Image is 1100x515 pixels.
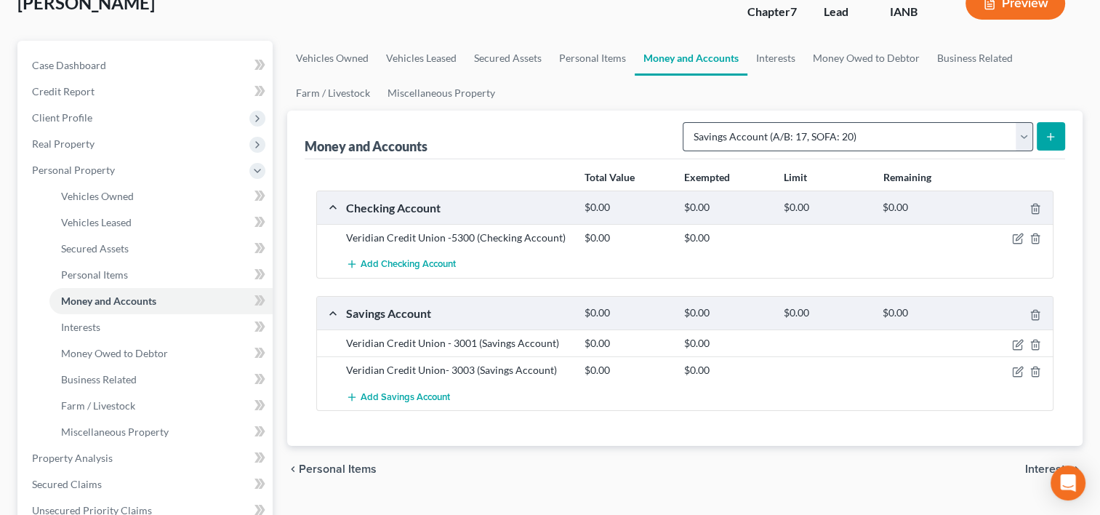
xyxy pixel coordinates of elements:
div: Money and Accounts [305,137,427,155]
span: Secured Assets [61,242,129,255]
span: Client Profile [32,111,92,124]
a: Money and Accounts [49,288,273,314]
div: $0.00 [577,336,677,351]
i: chevron_right [1071,463,1083,475]
div: Veridian Credit Union - 3001 (Savings Account) [339,336,577,351]
strong: Limit [784,171,807,183]
span: Miscellaneous Property [61,426,169,438]
div: $0.00 [776,201,875,215]
span: Real Property [32,137,95,150]
div: $0.00 [577,231,677,245]
span: Interests [61,321,100,333]
a: Personal Items [49,262,273,288]
a: Interests [747,41,804,76]
strong: Total Value [585,171,635,183]
span: Vehicles Owned [61,190,134,202]
span: Interests [1025,463,1071,475]
a: Vehicles Owned [49,183,273,209]
a: Personal Items [550,41,635,76]
strong: Remaining [883,171,931,183]
a: Vehicles Leased [377,41,465,76]
a: Vehicles Owned [287,41,377,76]
a: Case Dashboard [20,52,273,79]
span: Farm / Livestock [61,399,135,412]
span: Money Owed to Debtor [61,347,168,359]
i: chevron_left [287,463,299,475]
span: Personal Items [299,463,377,475]
div: $0.00 [677,306,776,320]
span: Money and Accounts [61,295,156,307]
div: $0.00 [677,201,776,215]
span: Personal Property [32,164,115,176]
div: Lead [824,4,867,20]
div: $0.00 [776,306,875,320]
a: Secured Assets [49,236,273,262]
div: Veridian Credit Union -5300 (Checking Account) [339,231,577,245]
div: Veridian Credit Union- 3003 (Savings Account) [339,363,577,378]
button: chevron_left Personal Items [287,463,377,475]
div: Checking Account [339,200,577,215]
div: $0.00 [875,201,975,215]
a: Vehicles Leased [49,209,273,236]
a: Business Related [49,367,273,393]
span: Secured Claims [32,478,102,490]
button: Add Savings Account [346,383,450,410]
a: Money and Accounts [635,41,747,76]
span: Add Checking Account [361,259,456,271]
span: Add Savings Account [361,391,450,403]
span: Personal Items [61,268,128,281]
div: $0.00 [577,201,677,215]
a: Miscellaneous Property [49,419,273,445]
a: Business Related [928,41,1021,76]
span: Case Dashboard [32,59,106,71]
div: $0.00 [577,363,677,378]
div: IANB [890,4,942,20]
button: Add Checking Account [346,251,456,278]
button: Interests chevron_right [1025,463,1083,475]
a: Farm / Livestock [49,393,273,419]
a: Interests [49,314,273,340]
div: Chapter [747,4,800,20]
a: Property Analysis [20,445,273,471]
div: $0.00 [577,306,677,320]
a: Money Owed to Debtor [49,340,273,367]
div: Open Intercom Messenger [1051,466,1085,500]
a: Farm / Livestock [287,76,379,111]
a: Credit Report [20,79,273,105]
span: Vehicles Leased [61,216,132,228]
div: $0.00 [875,306,975,320]
div: $0.00 [677,336,776,351]
div: Savings Account [339,306,577,321]
span: Credit Report [32,85,95,97]
a: Money Owed to Debtor [804,41,928,76]
span: 7 [790,4,797,18]
a: Miscellaneous Property [379,76,504,111]
a: Secured Claims [20,471,273,498]
span: Business Related [61,373,137,386]
span: Property Analysis [32,452,113,464]
strong: Exempted [684,171,730,183]
a: Secured Assets [465,41,550,76]
div: $0.00 [677,363,776,378]
div: $0.00 [677,231,776,245]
